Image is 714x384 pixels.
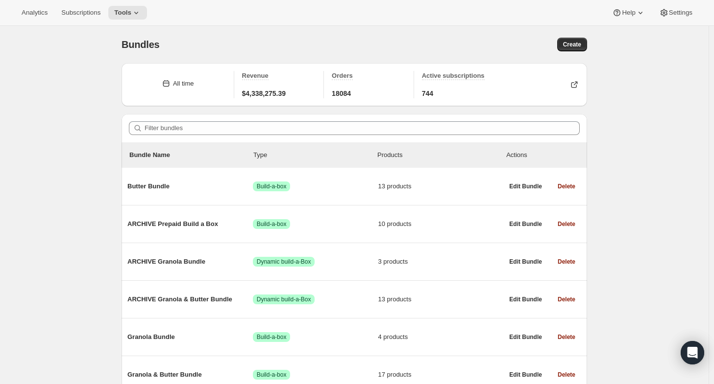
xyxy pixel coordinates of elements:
span: Dynamic build-a-Box [257,258,311,266]
span: Delete [558,182,575,190]
span: Butter Bundle [127,181,253,191]
button: Tools [108,6,147,20]
button: Edit Bundle [503,255,548,269]
span: 13 products [378,294,504,304]
span: 13 products [378,181,504,191]
span: Build-a-box [257,220,287,228]
span: Build-a-box [257,371,287,379]
span: 18084 [332,89,351,98]
button: Edit Bundle [503,293,548,306]
span: Granola & Butter Bundle [127,370,253,380]
span: 10 products [378,219,504,229]
div: Type [253,150,377,160]
div: All time [173,79,194,89]
span: Orders [332,72,353,79]
button: Delete [552,330,581,344]
button: Edit Bundle [503,217,548,231]
div: Products [377,150,501,160]
span: Delete [558,258,575,266]
span: ARCHIVE Prepaid Build a Box [127,219,253,229]
span: Settings [669,9,692,17]
button: Help [606,6,651,20]
button: Edit Bundle [503,180,548,193]
button: Delete [552,255,581,269]
span: Build-a-box [257,333,287,341]
span: Subscriptions [61,9,100,17]
p: Bundle Name [129,150,253,160]
span: Revenue [242,72,269,79]
span: $4,338,275.39 [242,89,286,98]
button: Delete [552,293,581,306]
button: Delete [552,368,581,382]
span: Granola Bundle [127,332,253,342]
span: Edit Bundle [509,258,542,266]
input: Filter bundles [145,121,580,135]
span: Build-a-box [257,182,287,190]
span: Edit Bundle [509,295,542,303]
button: Create [557,38,587,51]
button: Subscriptions [55,6,106,20]
span: 4 products [378,332,504,342]
span: Delete [558,295,575,303]
span: Delete [558,220,575,228]
span: 3 products [378,257,504,267]
span: Tools [114,9,131,17]
button: Analytics [16,6,53,20]
span: Edit Bundle [509,371,542,379]
span: Edit Bundle [509,333,542,341]
span: Help [622,9,635,17]
span: 17 products [378,370,504,380]
span: ARCHIVE Granola Bundle [127,257,253,267]
span: ARCHIVE Granola & Butter Bundle [127,294,253,304]
span: Create [563,41,581,48]
span: Active subscriptions [422,72,485,79]
span: 744 [422,89,433,98]
button: Delete [552,180,581,193]
span: Bundles [122,39,160,50]
button: Edit Bundle [503,368,548,382]
span: Delete [558,371,575,379]
button: Edit Bundle [503,330,548,344]
span: Edit Bundle [509,182,542,190]
span: Delete [558,333,575,341]
span: Edit Bundle [509,220,542,228]
button: Settings [653,6,698,20]
span: Dynamic build-a-Box [257,295,311,303]
div: Actions [506,150,579,160]
div: Open Intercom Messenger [681,341,704,364]
span: Analytics [22,9,48,17]
button: Delete [552,217,581,231]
